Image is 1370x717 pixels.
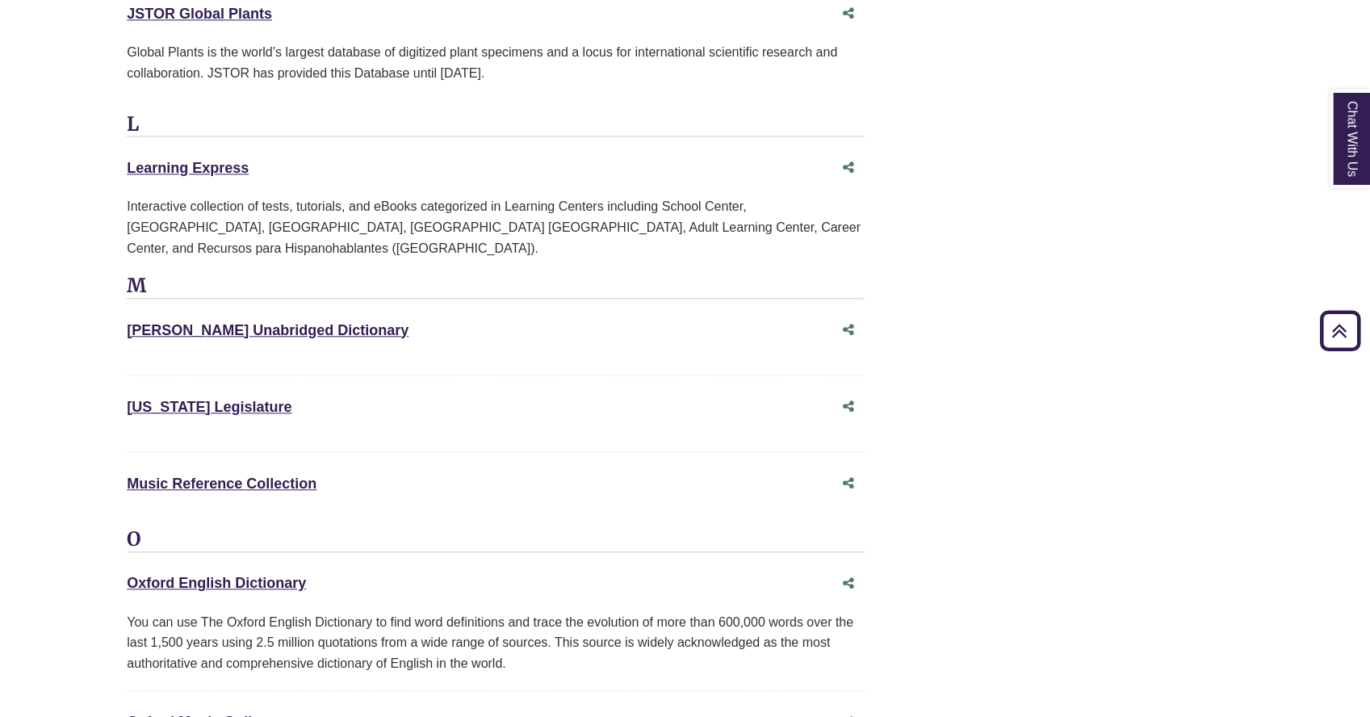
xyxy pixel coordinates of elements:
button: Share this database [832,468,865,499]
a: Back to Top [1314,320,1366,342]
button: Share this database [832,315,865,346]
h3: M [127,275,865,299]
a: [PERSON_NAME] Unabridged Dictionary [127,322,408,338]
a: [US_STATE] Legislature [127,399,291,415]
a: Learning Express [127,160,249,176]
button: Share this database [832,392,865,422]
div: You can use The Oxford English Dictionary to find word definitions and trace the evolution of mor... [127,612,865,674]
h3: L [127,113,865,137]
button: Share this database [832,153,865,183]
a: Oxford English Dictionary [127,575,306,591]
h3: O [127,528,865,552]
a: JSTOR Global Plants [127,6,272,22]
p: Global Plants is the world’s largest database of digitized plant specimens and a locus for intern... [127,42,865,83]
button: Share this database [832,568,865,599]
div: Interactive collection of tests, tutorials, and eBooks categorized in Learning Centers including ... [127,196,865,258]
a: Music Reference Collection [127,476,316,492]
